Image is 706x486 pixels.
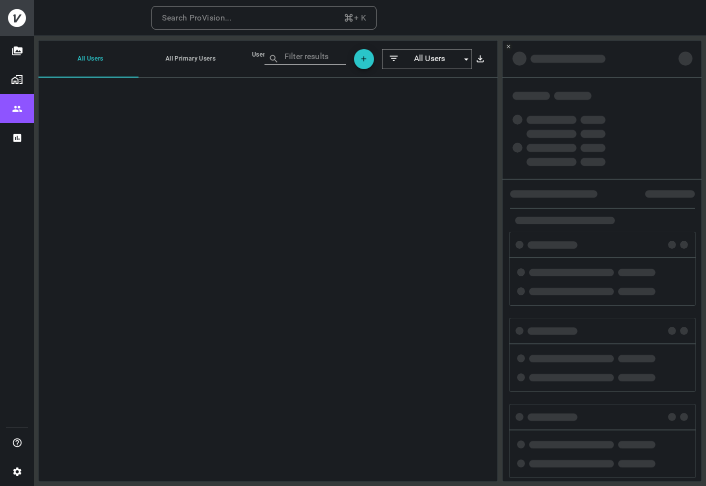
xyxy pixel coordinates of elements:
button: Close Side Panel [504,43,512,51]
div: + K [343,11,366,25]
button: Export results [471,49,489,69]
button: Users not associated with an organization [238,40,338,78]
button: Search ProVision...+ K [151,6,376,30]
input: Filter results [284,49,331,65]
button: Create User [354,49,374,69]
img: Organizations page icon [11,74,23,86]
button: All Primary Users [138,40,238,78]
svg: Close Side Panel [505,44,511,50]
span: All Users [400,53,459,65]
div: Search ProVision... [162,11,231,25]
button: All Users [38,40,138,78]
